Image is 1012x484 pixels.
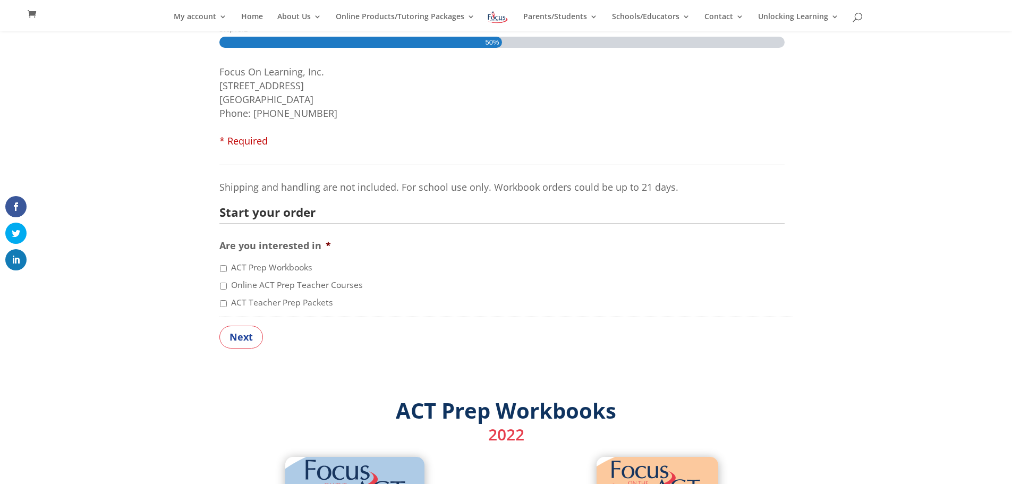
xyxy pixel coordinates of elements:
a: Schools/Educators [612,13,690,31]
a: About Us [277,13,321,31]
label: Are you interested in [219,240,331,252]
h2: Start your order [219,207,776,219]
p: Shipping and handling are not included. For school use only. Workbook orders could be up to 21 days. [219,180,785,194]
a: Contact [704,13,744,31]
li: Focus On Learning, Inc. [STREET_ADDRESS] [GEOGRAPHIC_DATA] Phone: [PHONE_NUMBER] [219,65,793,148]
a: Parents/Students [523,13,598,31]
input: Next [219,326,263,349]
label: Online ACT Prep Teacher Courses [231,279,363,292]
img: Focus on Learning [487,10,509,25]
p: 2022 [219,427,793,443]
label: ACT Teacher Prep Packets [231,296,333,309]
h3: Step of [219,26,793,32]
a: Unlocking Learning [758,13,839,31]
span: 50% [485,37,499,48]
a: Online Products/Tutoring Packages [336,13,475,31]
label: ACT Prep Workbooks [231,261,312,274]
strong: ACT Prep Workbooks [396,396,616,425]
span: * Required [219,134,268,147]
a: My account [174,13,227,31]
a: Home [241,13,263,31]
